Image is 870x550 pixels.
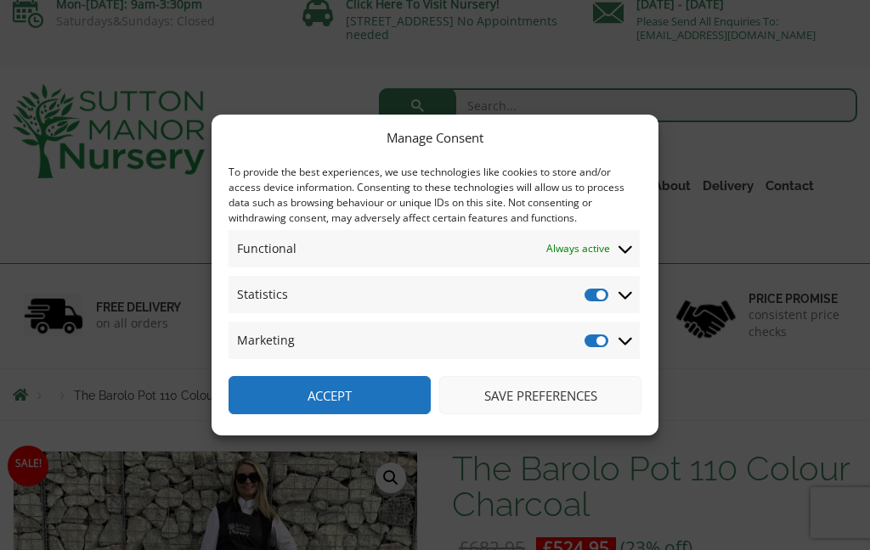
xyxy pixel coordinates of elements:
span: Functional [237,239,297,259]
div: Manage Consent [387,127,483,148]
span: Always active [546,239,610,259]
span: Marketing [237,330,295,351]
summary: Functional Always active [229,230,640,267]
summary: Marketing [229,322,640,359]
div: To provide the best experiences, we use technologies like cookies to store and/or access device i... [229,165,640,226]
summary: Statistics [229,276,640,313]
button: Accept [229,376,431,414]
span: Statistics [237,284,288,305]
button: Save preferences [439,376,641,414]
